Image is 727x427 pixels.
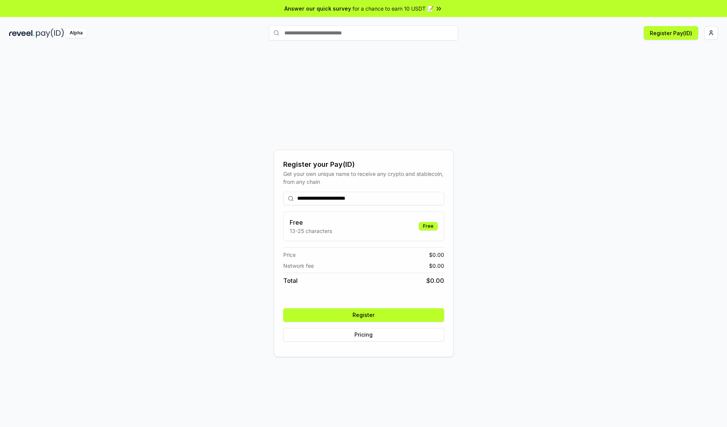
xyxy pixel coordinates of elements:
[283,262,314,270] span: Network fee
[283,328,444,342] button: Pricing
[429,251,444,259] span: $ 0.00
[283,170,444,186] div: Get your own unique name to receive any crypto and stablecoin, from any chain
[644,26,698,40] button: Register Pay(ID)
[283,159,444,170] div: Register your Pay(ID)
[353,5,434,12] span: for a chance to earn 10 USDT 📝
[283,276,298,285] span: Total
[419,222,438,230] div: Free
[283,251,296,259] span: Price
[290,227,332,235] p: 13-25 characters
[426,276,444,285] span: $ 0.00
[66,28,87,38] div: Alpha
[9,28,34,38] img: reveel_dark
[284,5,351,12] span: Answer our quick survey
[290,218,332,227] h3: Free
[429,262,444,270] span: $ 0.00
[283,308,444,322] button: Register
[36,28,64,38] img: pay_id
